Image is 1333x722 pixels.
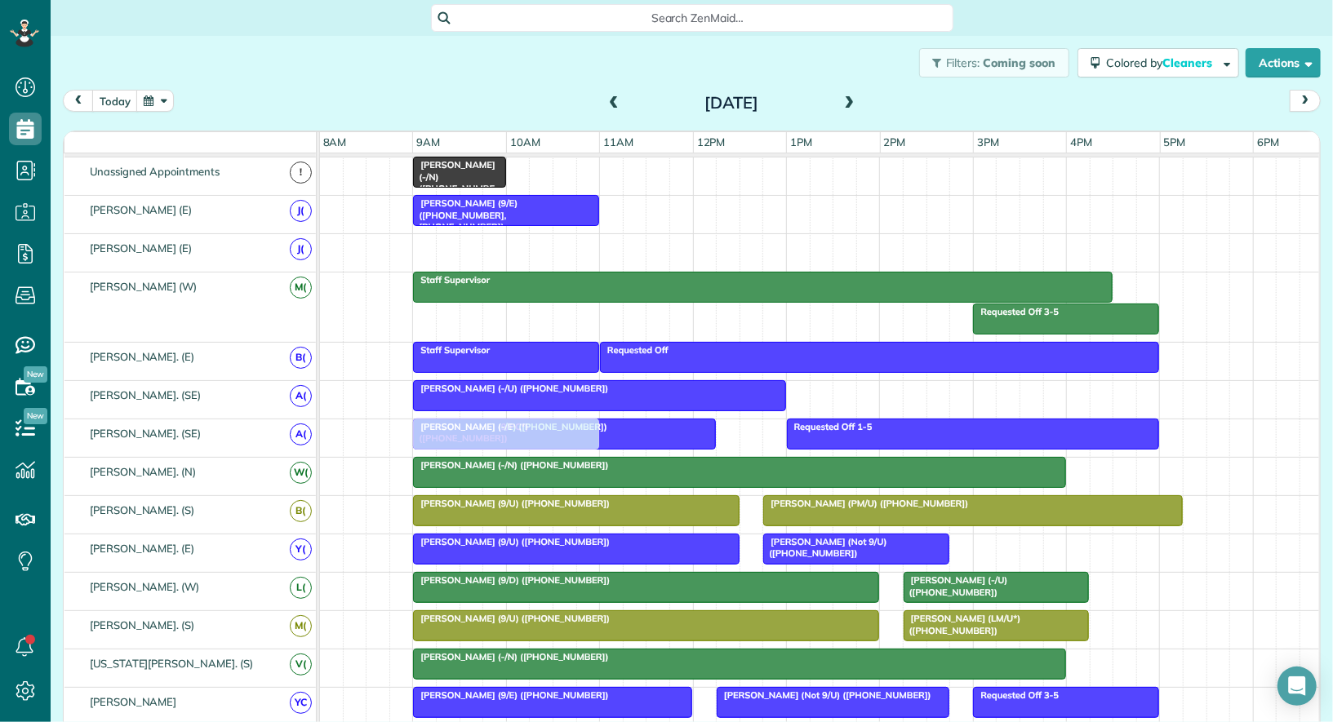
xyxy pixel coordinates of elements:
[290,277,312,299] span: M(
[87,465,199,478] span: [PERSON_NAME]. (N)
[290,653,312,675] span: V(
[1277,667,1317,706] div: Open Intercom Messenger
[24,408,47,424] span: New
[786,421,873,432] span: Requested Off 1-5
[412,344,491,356] span: Staff Supervisor
[412,651,609,662] span: [PERSON_NAME] (-/N) ([PHONE_NUMBER])
[1246,48,1321,78] button: Actions
[87,388,204,401] span: [PERSON_NAME]. (SE)
[87,241,195,255] span: [PERSON_NAME] (E)
[1067,135,1095,148] span: 4pm
[787,135,815,148] span: 1pm
[87,427,204,440] span: [PERSON_NAME]. (SE)
[1078,48,1239,78] button: Colored byCleaners
[92,90,138,112] button: today
[903,613,1021,636] span: [PERSON_NAME] (LM/U*) ([PHONE_NUMBER])
[412,459,609,471] span: [PERSON_NAME] (-/N) ([PHONE_NUMBER])
[974,135,1002,148] span: 3pm
[290,462,312,484] span: W(
[1162,55,1215,70] span: Cleaners
[290,238,312,260] span: J(
[412,536,611,547] span: [PERSON_NAME] (9/U) ([PHONE_NUMBER])
[87,657,256,670] span: [US_STATE][PERSON_NAME]. (S)
[87,580,202,593] span: [PERSON_NAME]. (W)
[412,689,609,701] span: [PERSON_NAME] (9/E) ([PHONE_NUMBER])
[412,421,608,432] span: [PERSON_NAME] (-/E) ([PHONE_NUMBER])
[1254,135,1282,148] span: 6pm
[87,503,198,516] span: [PERSON_NAME]. (S)
[1106,55,1218,70] span: Colored by
[87,350,198,363] span: [PERSON_NAME]. (E)
[946,55,980,70] span: Filters:
[412,383,609,394] span: [PERSON_NAME] (-/U) ([PHONE_NUMBER])
[290,423,312,445] span: A(
[24,366,47,383] span: New
[881,135,909,148] span: 2pm
[412,197,518,233] span: [PERSON_NAME] (9/E) ([PHONE_NUMBER], [PHONE_NUMBER])
[412,274,491,286] span: Staff Supervisor
[290,200,312,222] span: J(
[63,90,94,112] button: prev
[412,421,528,444] span: [PERSON_NAME] (9/PC*) ([PHONE_NUMBER])
[600,135,637,148] span: 11am
[290,385,312,407] span: A(
[290,347,312,369] span: B(
[320,135,350,148] span: 8am
[290,500,312,522] span: B(
[290,692,312,714] span: YC
[1161,135,1189,148] span: 5pm
[290,615,312,637] span: M(
[599,344,669,356] span: Requested Off
[972,306,1060,317] span: Requested Off 3-5
[413,135,443,148] span: 9am
[762,498,969,509] span: [PERSON_NAME] (PM/U) ([PHONE_NUMBER])
[290,162,312,184] span: !
[1290,90,1321,112] button: next
[412,613,611,624] span: [PERSON_NAME] (9/U) ([PHONE_NUMBER])
[412,574,611,586] span: [PERSON_NAME] (9/D) ([PHONE_NUMBER])
[716,689,932,701] span: [PERSON_NAME] (Not 9/U) ([PHONE_NUMBER])
[87,165,223,178] span: Unassigned Appointments
[87,203,195,216] span: [PERSON_NAME] (E)
[290,577,312,599] span: L(
[983,55,1056,70] span: Coming soon
[412,159,495,206] span: [PERSON_NAME] (-/N) ([PHONE_NUMBER])
[629,94,833,112] h2: [DATE]
[87,542,198,555] span: [PERSON_NAME]. (E)
[762,536,886,559] span: [PERSON_NAME] (Not 9/U) ([PHONE_NUMBER])
[290,538,312,560] span: Y(
[903,574,1008,597] span: [PERSON_NAME] (-/U) ([PHONE_NUMBER])
[972,689,1060,701] span: Requested Off 3-5
[87,618,198,631] span: [PERSON_NAME]. (S)
[694,135,729,148] span: 12pm
[507,135,544,148] span: 10am
[87,695,180,708] span: [PERSON_NAME]
[412,498,611,509] span: [PERSON_NAME] (9/U) ([PHONE_NUMBER])
[87,280,200,293] span: [PERSON_NAME] (W)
